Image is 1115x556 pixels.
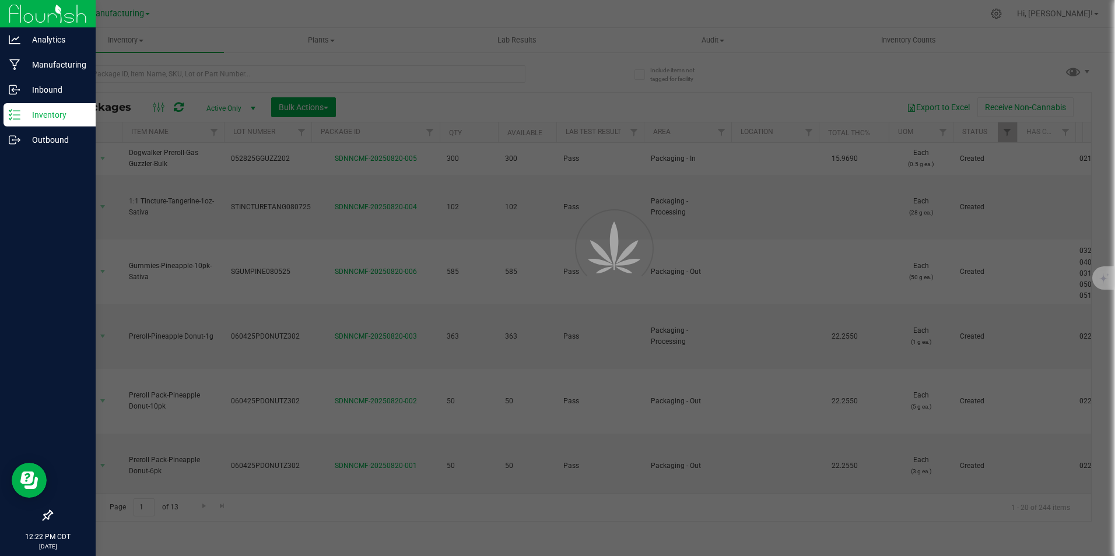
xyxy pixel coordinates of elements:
[9,109,20,121] inline-svg: Inventory
[20,133,90,147] p: Outbound
[20,108,90,122] p: Inventory
[9,59,20,71] inline-svg: Manufacturing
[9,134,20,146] inline-svg: Outbound
[12,463,47,498] iframe: Resource center
[9,34,20,45] inline-svg: Analytics
[20,83,90,97] p: Inbound
[20,33,90,47] p: Analytics
[20,58,90,72] p: Manufacturing
[9,84,20,96] inline-svg: Inbound
[5,532,90,542] p: 12:22 PM CDT
[5,542,90,551] p: [DATE]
